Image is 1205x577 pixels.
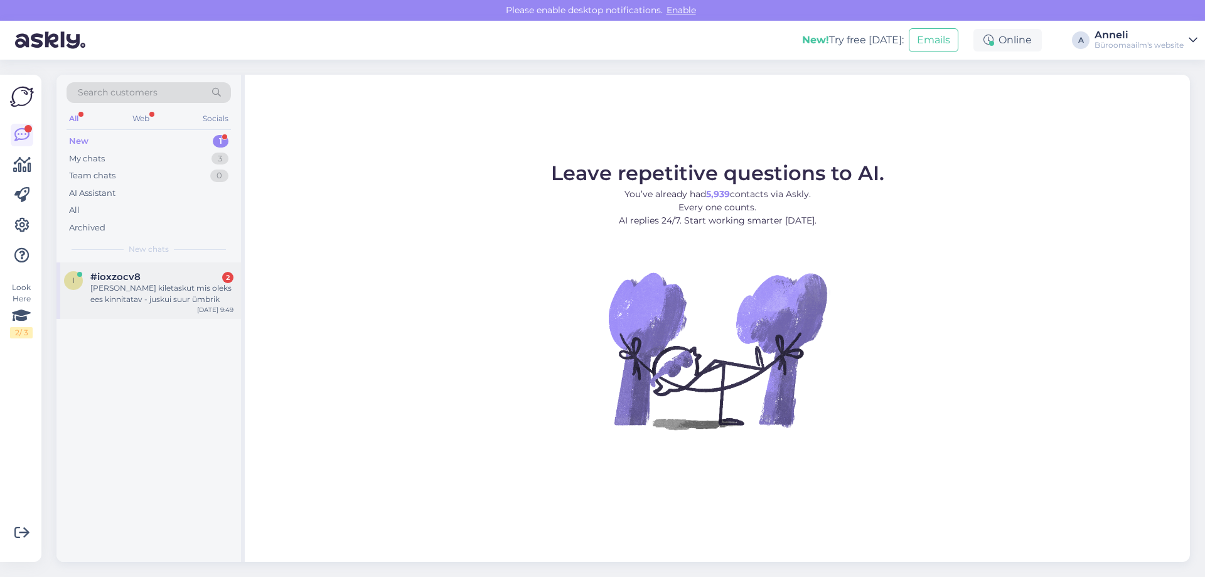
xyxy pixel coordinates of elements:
div: New [69,135,88,148]
div: All [69,204,80,217]
div: AI Assistant [69,187,115,200]
img: No Chat active [604,237,830,463]
div: 0 [210,170,228,182]
b: 5,939 [706,188,730,200]
p: You’ve already had contacts via Askly. Every one counts. AI replies 24/7. Start working smarter [... [551,188,884,227]
div: [PERSON_NAME] kiletaskut mis oleks ees kinnitatav - juskui suur ümbrik [90,283,233,305]
a: AnneliBüroomaailm's website [1095,30,1197,50]
span: #ioxzocv8 [90,271,141,283]
div: Team chats [69,170,115,182]
div: [DATE] 9:49 [197,305,233,315]
div: Try free [DATE]: [802,33,904,48]
div: 1 [213,135,228,148]
span: i [72,276,75,285]
span: Leave repetitive questions to AI. [551,161,884,185]
div: A [1072,31,1090,49]
div: Büroomaailm's website [1095,40,1184,50]
div: Socials [200,111,231,127]
div: 3 [212,153,228,165]
div: My chats [69,153,105,165]
div: All [67,111,81,127]
span: Enable [663,4,700,16]
div: Web [130,111,152,127]
div: Look Here [10,282,33,338]
b: New! [802,34,829,46]
span: New chats [129,244,169,255]
div: Anneli [1095,30,1184,40]
img: Askly Logo [10,85,34,109]
span: Search customers [78,86,158,99]
div: 2 / 3 [10,327,33,338]
div: Archived [69,222,105,234]
div: Online [973,29,1042,51]
div: 2 [222,272,233,283]
button: Emails [909,28,958,52]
